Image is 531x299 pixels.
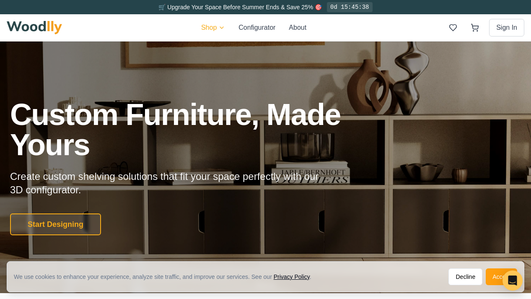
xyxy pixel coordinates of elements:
button: Configurator [238,23,275,33]
button: Accept [486,268,517,285]
img: Woodlly [7,21,62,34]
button: Sign In [489,19,524,36]
a: Privacy Policy [274,273,310,280]
button: Decline [448,268,482,285]
div: Open Intercom Messenger [503,270,523,291]
p: Create custom shelving solutions that fit your space perfectly with our 3D configurator. [10,170,332,197]
button: Shop [201,23,225,33]
div: We use cookies to enhance your experience, analyze site traffic, and improve our services. See our . [14,273,318,281]
h1: Custom Furniture, Made Yours [10,99,386,160]
button: About [289,23,306,33]
span: 🛒 Upgrade Your Space Before Summer Ends & Save 25% 🎯 [158,4,322,10]
button: Start Designing [10,213,101,235]
div: 0d 15:45:38 [327,2,372,12]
